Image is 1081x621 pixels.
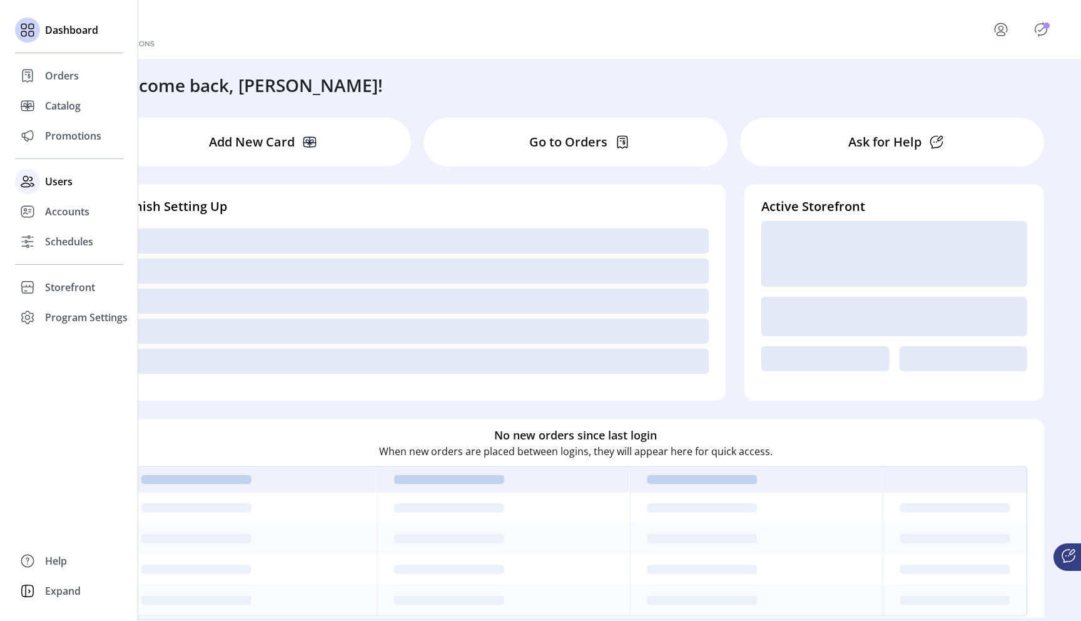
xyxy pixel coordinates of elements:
[848,133,921,151] p: Ask for Help
[45,98,81,113] span: Catalog
[976,14,1031,44] button: menu
[494,427,657,444] h6: No new orders since last login
[45,553,67,568] span: Help
[45,68,79,83] span: Orders
[45,234,93,249] span: Schedules
[45,204,89,219] span: Accounts
[45,280,95,295] span: Storefront
[1031,19,1051,39] button: Publisher Panel
[45,23,98,38] span: Dashboard
[209,133,295,151] p: Add New Card
[45,174,73,189] span: Users
[108,72,383,98] h3: Welcome back, [PERSON_NAME]!
[761,197,1027,216] h4: Active Storefront
[45,583,81,598] span: Expand
[45,310,128,325] span: Program Settings
[529,133,607,151] p: Go to Orders
[45,128,101,143] span: Promotions
[379,444,773,459] p: When new orders are placed between logins, they will appear here for quick access.
[124,197,709,216] h4: Finish Setting Up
